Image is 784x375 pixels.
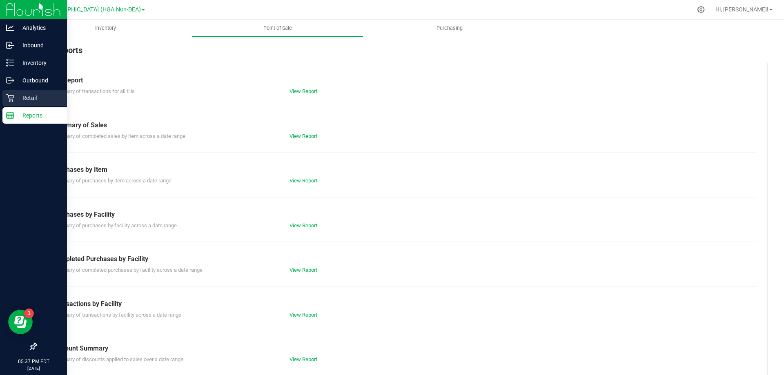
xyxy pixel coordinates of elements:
[36,44,768,63] div: POS Reports
[53,210,751,220] div: Purchases by Facility
[4,365,63,371] p: [DATE]
[53,222,177,229] span: Summary of purchases by facility across a date range
[53,75,751,85] div: Till Report
[14,23,63,33] p: Analytics
[53,165,751,175] div: Purchases by Item
[53,254,751,264] div: Completed Purchases by Facility
[696,6,706,13] div: Manage settings
[290,178,317,184] a: View Report
[53,178,171,184] span: Summary of purchases by item across a date range
[290,222,317,229] a: View Report
[53,299,751,309] div: Transactions by Facility
[290,267,317,273] a: View Report
[14,75,63,85] p: Outbound
[53,267,203,273] span: Summary of completed purchases by facility across a date range
[84,24,127,32] span: Inventory
[425,24,474,32] span: Purchasing
[24,6,141,13] span: PNW.7-[GEOGRAPHIC_DATA] (HGA Non-DEA)
[252,24,303,32] span: Point of Sale
[192,20,363,37] a: Point of Sale
[53,344,751,353] div: Discount Summary
[53,312,181,318] span: Summary of transactions by facility across a date range
[715,6,768,13] span: Hi, [PERSON_NAME]!
[53,133,185,139] span: Summary of completed sales by item across a date range
[53,120,751,130] div: Summary of Sales
[290,356,317,362] a: View Report
[14,111,63,120] p: Reports
[53,356,183,362] span: Summary of discounts applied to sales over a date range
[6,94,14,102] inline-svg: Retail
[8,310,33,334] iframe: Resource center
[53,88,135,94] span: Summary of transactions for all tills
[14,58,63,68] p: Inventory
[290,88,317,94] a: View Report
[14,40,63,50] p: Inbound
[6,76,14,84] inline-svg: Outbound
[6,24,14,32] inline-svg: Analytics
[6,41,14,49] inline-svg: Inbound
[363,20,535,37] a: Purchasing
[20,20,192,37] a: Inventory
[6,59,14,67] inline-svg: Inventory
[4,358,63,365] p: 05:37 PM EDT
[14,93,63,103] p: Retail
[6,111,14,120] inline-svg: Reports
[290,133,317,139] a: View Report
[24,308,34,318] iframe: Resource center unread badge
[290,312,317,318] a: View Report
